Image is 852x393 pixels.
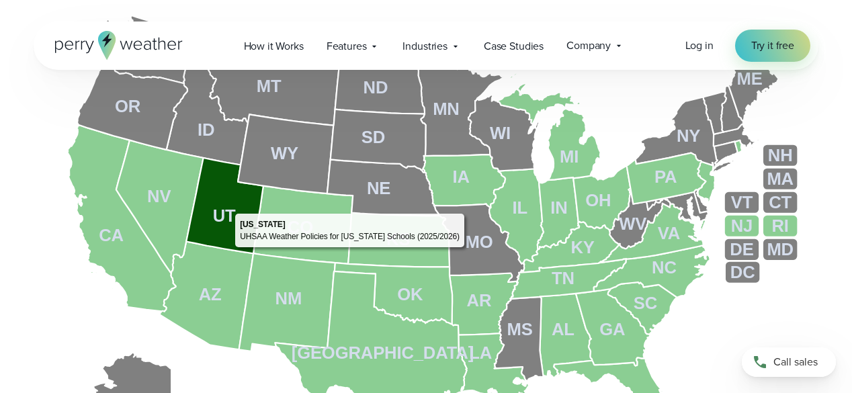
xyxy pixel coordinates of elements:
[772,216,789,235] tspan: RI
[364,78,388,97] tspan: ND
[552,269,574,288] tspan: TN
[361,128,385,146] tspan: SD
[586,191,611,210] tspan: OH
[767,169,794,188] tspan: MA
[240,218,285,230] div: [US_STATE]
[398,285,424,304] tspan: OK
[213,206,236,225] tspan: UT
[467,291,492,310] tspan: AR
[490,124,511,143] tspan: WI
[386,230,410,249] tspan: KS
[470,344,493,363] tspan: LA
[240,230,460,243] div: UHSAA Weather Policies for [US_STATE] Schools (2025/2026)
[769,193,792,212] tspan: CT
[751,38,794,54] span: Try it free
[620,214,647,233] tspan: WV
[198,120,214,139] tspan: ID
[244,38,304,54] span: How it Works
[115,97,141,116] tspan: OR
[453,167,470,186] tspan: IA
[484,38,544,54] span: Case Studies
[655,167,677,186] tspan: PA
[271,144,298,163] tspan: WY
[199,285,222,304] tspan: AZ
[466,232,493,251] tspan: MO
[292,344,474,363] tspan: [GEOGRAPHIC_DATA]
[658,224,680,243] tspan: VA
[566,38,611,54] span: Company
[731,193,753,212] tspan: VT
[507,320,533,339] tspan: MS
[652,258,677,277] tspan: NC
[769,146,794,165] tspan: NH
[99,226,124,245] tspan: CA
[737,69,763,88] tspan: ME
[327,38,367,54] span: Features
[402,38,447,54] span: Industries
[560,148,579,167] tspan: MI
[257,77,282,96] tspan: MT
[731,216,753,235] tspan: NJ
[685,38,714,54] a: Log in
[552,320,574,339] tspan: AL
[730,263,755,281] tspan: DC
[472,32,555,60] a: Case Studies
[634,294,657,312] tspan: SC
[730,240,754,259] tspan: DE
[742,347,836,377] a: Call sales
[735,30,810,62] a: Try it free
[513,199,527,218] tspan: IL
[685,38,714,53] span: Log in
[275,289,302,308] tspan: NM
[773,354,818,370] span: Call sales
[677,126,701,145] tspan: NY
[147,187,171,206] tspan: NV
[600,320,626,339] tspan: GA
[767,240,794,259] tspan: MD
[571,238,595,257] tspan: KY
[551,199,568,218] tspan: IN
[433,99,460,118] tspan: MN
[367,179,390,198] tspan: NE
[232,32,315,60] a: How it Works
